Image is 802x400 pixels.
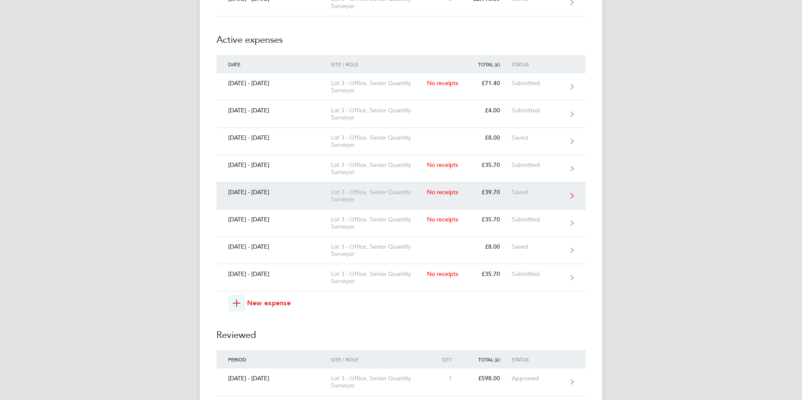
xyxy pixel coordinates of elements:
div: [DATE] - [DATE] [216,134,331,141]
a: [DATE] - [DATE]Lot 3 - Office, Senior Quantity Surveyor£4.00Submitted [216,101,586,128]
a: [DATE] - [DATE]Lot 3 - Office, Senior Quantity Surveyor1£598.00Approved [216,369,586,396]
a: [DATE] - [DATE]Lot 3 - Office, Senior Quantity Surveyor£8.00Saved [216,128,586,155]
div: £8.00 [464,243,512,250]
a: [DATE] - [DATE]Lot 3 - Office, Senior Quantity SurveyorNo receipts£35.70Submitted [216,210,586,237]
div: Site / Role [331,356,427,362]
div: [DATE] - [DATE] [216,216,331,223]
div: 1 [427,375,464,382]
div: £39.70 [464,189,512,196]
h2: Active expenses [216,16,586,55]
div: Date [216,61,331,67]
div: £35.70 [464,161,512,169]
div: Site / Role [331,61,427,67]
div: £71.40 [464,80,512,87]
div: £8.00 [464,134,512,141]
div: £35.70 [464,270,512,278]
div: Lot 3 - Office, Senior Quantity Surveyor [331,243,427,257]
div: Submitted [512,107,563,114]
div: No receipts [427,189,464,196]
div: £598.00 [464,375,512,382]
div: Lot 3 - Office, Senior Quantity Surveyor [331,375,427,389]
div: Total (£) [464,356,512,362]
div: Submitted [512,161,563,169]
div: [DATE] - [DATE] [216,375,331,382]
div: No receipts [427,161,464,169]
div: Saved [512,243,563,250]
div: Qty [427,356,464,362]
div: [DATE] - [DATE] [216,107,331,114]
div: Submitted [512,270,563,278]
a: [DATE] - [DATE]Lot 3 - Office, Senior Quantity SurveyorNo receipts£35.70Submitted [216,155,586,182]
div: [DATE] - [DATE] [216,270,331,278]
div: Status [512,356,563,362]
a: [DATE] - [DATE]Lot 3 - Office, Senior Quantity SurveyorNo receipts£71.40Submitted [216,73,586,101]
div: No receipts [427,270,464,278]
span: New expense [247,298,291,308]
div: [DATE] - [DATE] [216,80,331,87]
div: Saved [512,189,563,196]
div: £4.00 [464,107,512,114]
a: [DATE] - [DATE]Lot 3 - Office, Senior Quantity SurveyorNo receipts£35.70Submitted [216,264,586,291]
div: Total (£) [464,61,512,67]
h2: Reviewed [216,312,586,350]
div: Lot 3 - Office, Senior Quantity Surveyor [331,189,427,203]
div: [DATE] - [DATE] [216,243,331,250]
a: [DATE] - [DATE]Lot 3 - Office, Senior Quantity Surveyor£8.00Saved [216,237,586,264]
div: No receipts [427,80,464,87]
button: New expense [228,295,291,312]
div: £35.70 [464,216,512,223]
div: No receipts [427,216,464,223]
div: Lot 3 - Office, Senior Quantity Surveyor [331,216,427,230]
div: Submitted [512,216,563,223]
a: [DATE] - [DATE]Lot 3 - Office, Senior Quantity SurveyorNo receipts£39.70Saved [216,182,586,210]
div: Submitted [512,80,563,87]
div: Lot 3 - Office, Senior Quantity Surveyor [331,107,427,121]
div: Lot 3 - Office, Senior Quantity Surveyor [331,134,427,148]
div: Status [512,61,563,67]
div: Lot 3 - Office, Senior Quantity Surveyor [331,161,427,176]
span: Period [228,356,246,363]
div: Approved [512,375,563,382]
div: Lot 3 - Office, Senior Quantity Surveyor [331,80,427,94]
div: Lot 3 - Office, Senior Quantity Surveyor [331,270,427,285]
div: [DATE] - [DATE] [216,189,331,196]
div: Saved [512,134,563,141]
div: [DATE] - [DATE] [216,161,331,169]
